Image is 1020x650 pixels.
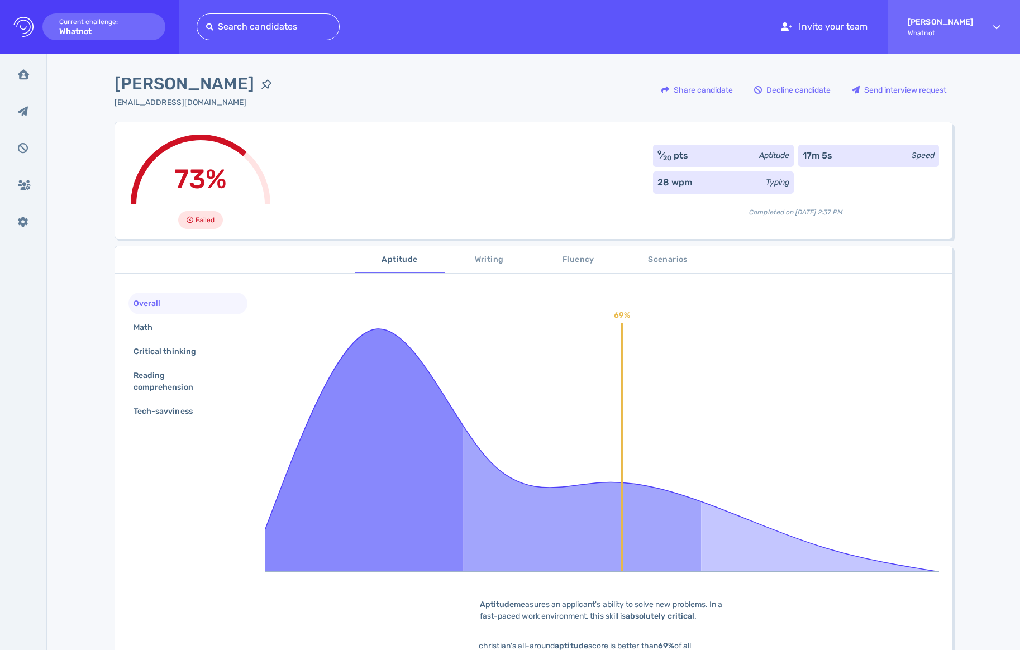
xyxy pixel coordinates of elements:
div: Speed [912,150,935,161]
span: Failed [196,213,215,227]
div: Decline candidate [749,77,836,103]
span: [PERSON_NAME] [115,71,254,97]
button: Share candidate [655,77,739,103]
strong: [PERSON_NAME] [908,17,973,27]
b: absolutely critical [626,611,694,621]
div: measures an applicant's ability to solve new problems. In a fast-paced work environment, this ski... [463,599,742,622]
div: 17m 5s [803,149,832,162]
div: Math [131,319,166,336]
div: Aptitude [759,150,789,161]
div: Overall [131,295,174,312]
text: 69% [614,310,630,320]
span: 73% [174,163,227,195]
b: Aptitude [480,600,514,609]
span: Scenarios [630,253,706,267]
sub: 20 [663,154,671,162]
span: Aptitude [362,253,438,267]
button: Decline candidate [748,77,837,103]
div: ⁄ pts [657,149,688,162]
span: Writing [451,253,527,267]
button: Send interview request [846,77,952,103]
div: Tech-savviness [131,403,206,419]
div: Typing [766,176,789,188]
div: Completed on [DATE] 2:37 PM [653,198,939,217]
sup: 9 [657,149,661,157]
div: Critical thinking [131,343,209,360]
span: Fluency [541,253,617,267]
div: 28 wpm [657,176,692,189]
span: Whatnot [908,29,973,37]
div: Share candidate [656,77,738,103]
div: Reading comprehension [131,367,236,395]
div: Click to copy the email address [115,97,279,108]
